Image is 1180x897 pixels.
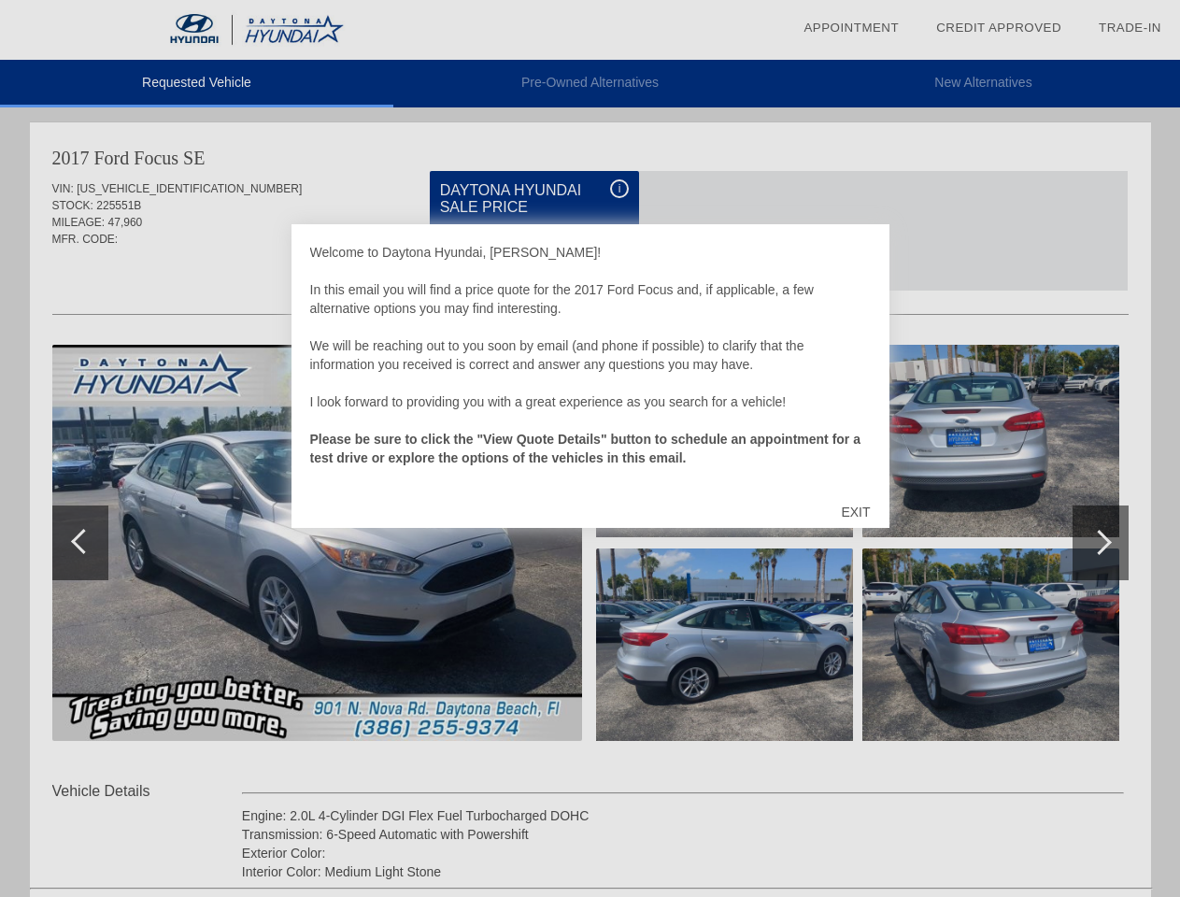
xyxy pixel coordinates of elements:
div: Welcome to Daytona Hyundai, [PERSON_NAME]! In this email you will find a price quote for the 2017... [310,243,871,486]
a: Credit Approved [936,21,1061,35]
a: Appointment [803,21,899,35]
a: Trade-In [1099,21,1161,35]
div: EXIT [822,484,889,540]
strong: Please be sure to click the "View Quote Details" button to schedule an appointment for a test dri... [310,432,860,465]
